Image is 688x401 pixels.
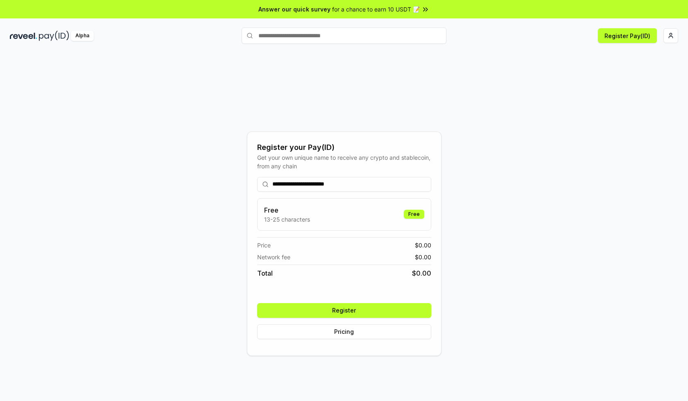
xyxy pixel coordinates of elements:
button: Pricing [257,324,431,339]
button: Register Pay(ID) [598,28,657,43]
button: Register [257,303,431,318]
span: $ 0.00 [412,268,431,278]
img: pay_id [39,31,69,41]
span: $ 0.00 [415,253,431,261]
h3: Free [264,205,310,215]
div: Get your own unique name to receive any crypto and stablecoin, from any chain [257,153,431,170]
p: 13-25 characters [264,215,310,224]
span: Price [257,241,271,249]
span: Total [257,268,273,278]
div: Free [404,210,424,219]
div: Register your Pay(ID) [257,142,431,153]
span: $ 0.00 [415,241,431,249]
span: Answer our quick survey [258,5,330,14]
div: Alpha [71,31,94,41]
span: Network fee [257,253,290,261]
img: reveel_dark [10,31,37,41]
span: for a chance to earn 10 USDT 📝 [332,5,420,14]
